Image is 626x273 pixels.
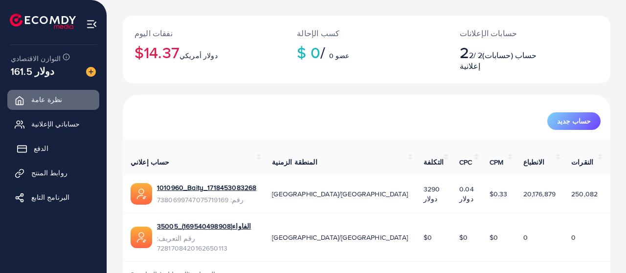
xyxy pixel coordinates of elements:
span: المنطقة الزمنية [272,157,317,167]
span: الانطباع [523,157,545,167]
button: حساب جديد [547,112,601,130]
span: نظرة عامة [31,95,62,105]
a: البرنامج التابع [7,188,99,207]
span: $0 [424,232,432,242]
span: $0 [490,232,498,242]
h2: / 2 [460,43,558,71]
span: [GEOGRAPHIC_DATA]/[GEOGRAPHIC_DATA] [272,189,408,199]
img: شعار [10,14,76,29]
span: 2 [460,41,469,63]
p: كسب الإحالة [297,27,436,39]
span: روابط المنتج [31,168,67,178]
span: $0 [459,232,468,242]
span: حساباتي الإعلانية [31,119,80,129]
img: صورة [86,67,96,77]
a: الدفع [7,139,99,158]
img: قائمة الطعام [86,19,97,30]
a: حساباتي الإعلانية [7,114,99,134]
p: حسابات الإعلانات [460,27,558,39]
span: / [320,41,325,63]
span: دولار أمريكي [179,51,218,61]
span: رقم: 7380699747075719169 [157,195,256,205]
iframe: Chat [584,229,619,266]
span: النقرات [571,157,593,167]
span: التوازن الاقتصادي [11,54,61,63]
span: CPM [490,157,503,167]
span: حساب إعلاني [131,157,170,167]
span: الدفع [34,144,48,153]
span: 20,176,879 [523,189,556,199]
span: 2 [469,50,473,61]
a: نظرة عامة [7,90,99,109]
span: CPC [459,157,472,167]
span: رقم التعريف: 7281708420162650113 [157,233,256,253]
img: ic-ads-acc.e4c84228.svg [131,183,152,205]
span: 0 [523,232,528,242]
span: البرنامج التابع [31,192,69,202]
img: ic-ads-acc.e4c84228.svg [131,227,152,248]
span: 0.04 دولار [459,184,474,204]
a: 1010960_Baity_1718453083268 [157,183,256,192]
h2: $ 0 [297,43,436,62]
p: نفقات اليوم [134,27,273,39]
span: 250,082 [571,189,598,199]
h2: $14.37 [134,43,273,62]
span: التكلفة [424,157,444,167]
span: 0 [571,232,576,242]
span: 0 عضو [329,51,349,61]
span: 161.5 دولار [11,64,55,78]
span: [GEOGRAPHIC_DATA]/[GEOGRAPHIC_DATA] [272,232,408,242]
span: 3290 دولار [424,184,440,204]
span: $0.33 [490,189,508,199]
a: 35005_الفاواء(169540498908) [157,221,256,231]
span: حساب جديد [557,118,591,125]
span: حساب (حسابات) إعلانية [460,50,537,71]
a: روابط المنتج [7,163,99,183]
